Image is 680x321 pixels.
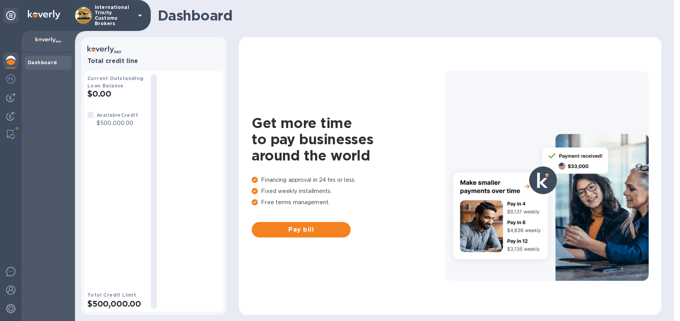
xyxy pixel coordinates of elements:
h1: Get more time to pay businesses around the world [252,115,445,164]
p: International Trinity Customs Brokers [95,5,133,26]
b: Current Outstanding Loan Balance [87,75,144,89]
span: Pay bill [258,225,344,234]
p: $500,000.00 [97,119,138,127]
p: Fixed weekly installments. [252,187,445,195]
p: Free terms management. [252,198,445,207]
h1: Dashboard [158,7,658,24]
button: Pay bill [252,222,351,237]
h2: $0.00 [87,89,145,99]
h3: Total credit line [87,58,220,65]
img: Logo [28,10,60,19]
img: Foreign exchange [6,74,15,84]
b: Available Credit [97,112,138,118]
b: Dashboard [28,60,57,65]
p: Financing approval in 24 hrs or less. [252,176,445,184]
b: Total Credit Limit [87,292,136,298]
h2: $500,000.00 [87,299,145,309]
div: Unpin categories [3,8,19,23]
